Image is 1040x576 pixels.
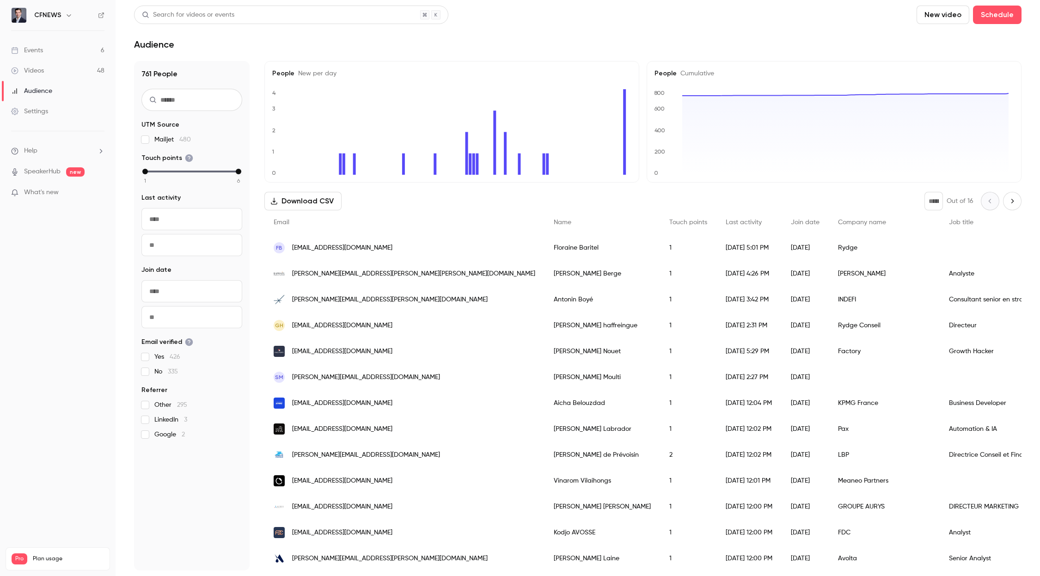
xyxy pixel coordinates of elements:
[660,338,716,364] div: 1
[716,390,782,416] div: [DATE] 12:04 PM
[544,364,660,390] div: [PERSON_NAME] Moulti
[660,494,716,520] div: 1
[292,476,392,486] span: [EMAIL_ADDRESS][DOMAIN_NAME]
[182,431,185,438] span: 2
[11,46,43,55] div: Events
[274,423,285,435] img: pax.fr
[554,219,571,226] span: Name
[544,520,660,545] div: Kodjo AVOSSE
[716,468,782,494] div: [DATE] 12:01 PM
[292,347,392,356] span: [EMAIL_ADDRESS][DOMAIN_NAME]
[669,219,707,226] span: Touch points
[716,545,782,571] div: [DATE] 12:00 PM
[66,167,85,177] span: new
[660,313,716,338] div: 1
[292,398,392,408] span: [EMAIL_ADDRESS][DOMAIN_NAME]
[274,346,285,357] img: factory.fr
[168,368,178,375] span: 335
[292,373,440,382] span: [PERSON_NAME][EMAIL_ADDRESS][DOMAIN_NAME]
[973,6,1022,24] button: Schedule
[170,354,180,360] span: 426
[660,390,716,416] div: 1
[544,235,660,261] div: Floraine Baritel
[154,135,191,144] span: Mailjet
[11,146,104,156] li: help-dropdown-opener
[654,105,665,112] text: 600
[716,261,782,287] div: [DATE] 4:26 PM
[544,338,660,364] div: [PERSON_NAME] Nouet
[949,219,973,226] span: Job title
[716,416,782,442] div: [DATE] 12:02 PM
[272,105,275,112] text: 3
[24,188,59,197] span: What's new
[917,6,969,24] button: New video
[292,554,488,564] span: [PERSON_NAME][EMAIL_ADDRESS][PERSON_NAME][DOMAIN_NAME]
[660,442,716,468] div: 2
[24,146,37,156] span: Help
[829,261,940,287] div: [PERSON_NAME]
[33,555,104,563] span: Plan usage
[829,416,940,442] div: Pax
[274,449,285,460] img: labanquepostale.fr
[292,295,488,305] span: [PERSON_NAME][EMAIL_ADDRESS][PERSON_NAME][DOMAIN_NAME]
[141,265,171,275] span: Join date
[272,90,276,96] text: 4
[791,219,820,226] span: Join date
[782,494,829,520] div: [DATE]
[838,219,886,226] span: Company name
[275,373,283,381] span: SM
[544,494,660,520] div: [PERSON_NAME] [PERSON_NAME]
[829,442,940,468] div: LBP
[93,189,104,197] iframe: Noticeable Trigger
[154,415,187,424] span: LinkedIn
[274,553,285,564] img: avolta.io
[947,196,973,206] p: Out of 16
[292,424,392,434] span: [EMAIL_ADDRESS][DOMAIN_NAME]
[177,402,187,408] span: 295
[142,10,234,20] div: Search for videos or events
[272,127,275,134] text: 2
[274,268,285,279] img: raphael-fa.com
[292,528,392,538] span: [EMAIL_ADDRESS][DOMAIN_NAME]
[655,148,665,155] text: 200
[782,390,829,416] div: [DATE]
[829,235,940,261] div: Rydge
[782,545,829,571] div: [DATE]
[544,390,660,416] div: Aicha Belouzdad
[154,352,180,362] span: Yes
[716,494,782,520] div: [DATE] 12:00 PM
[275,321,283,330] span: gh
[829,520,940,545] div: FDC
[716,287,782,313] div: [DATE] 3:42 PM
[236,169,241,174] div: max
[12,8,26,23] img: CFNEWS
[294,70,336,77] span: New per day
[274,501,285,512] img: aurys.fr
[782,416,829,442] div: [DATE]
[34,11,61,20] h6: CFNEWS
[274,527,285,538] img: fdc-np.com
[782,338,829,364] div: [DATE]
[142,169,148,174] div: min
[716,338,782,364] div: [DATE] 5:29 PM
[12,553,27,564] span: Pro
[660,364,716,390] div: 1
[829,545,940,571] div: Avolta
[654,170,658,176] text: 0
[141,120,179,129] span: UTM Source
[24,167,61,177] a: SpeakerHub
[660,235,716,261] div: 1
[11,66,44,75] div: Videos
[141,337,193,347] span: Email verified
[272,148,274,155] text: 1
[264,192,342,210] button: Download CSV
[829,313,940,338] div: Rydge Conseil
[782,520,829,545] div: [DATE]
[782,468,829,494] div: [DATE]
[274,219,289,226] span: Email
[654,90,665,96] text: 800
[544,545,660,571] div: [PERSON_NAME] Laine
[829,287,940,313] div: INDEFI
[782,442,829,468] div: [DATE]
[660,520,716,545] div: 1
